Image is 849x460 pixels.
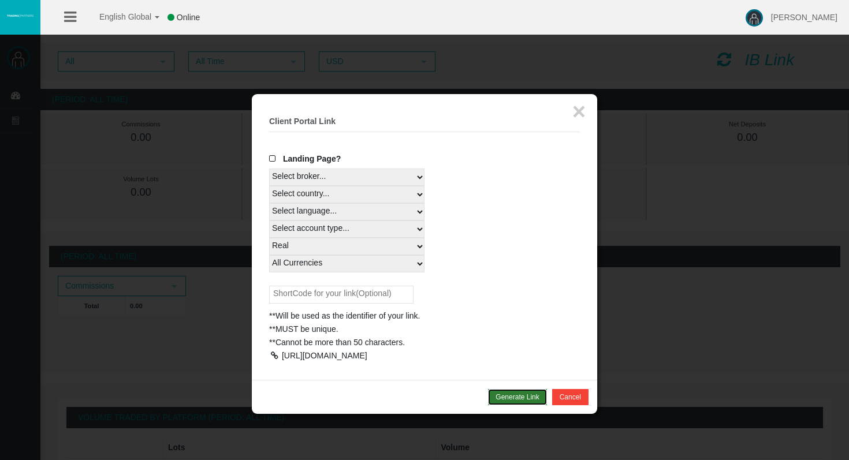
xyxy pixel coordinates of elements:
[488,389,546,405] button: Generate Link
[269,309,580,323] div: **Will be used as the identifier of your link.
[283,154,341,163] span: Landing Page?
[269,351,280,360] div: Copy Direct Link
[771,13,837,22] span: [PERSON_NAME]
[282,351,367,360] div: [URL][DOMAIN_NAME]
[6,13,35,18] img: logo.svg
[84,12,151,21] span: English Global
[269,323,580,336] div: **MUST be unique.
[552,389,589,405] button: Cancel
[746,9,763,27] img: user-image
[177,13,200,22] span: Online
[269,336,580,349] div: **Cannot be more than 50 characters.
[572,100,586,123] button: ×
[269,286,414,304] input: ShortCode for your link(Optional)
[269,117,336,126] b: Client Portal Link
